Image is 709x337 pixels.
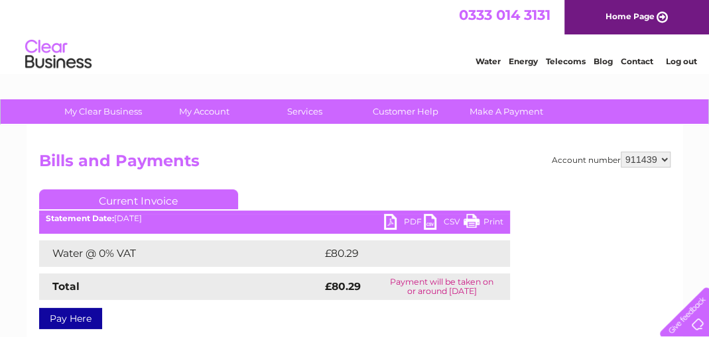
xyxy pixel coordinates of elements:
[39,189,238,209] a: Current Invoice
[322,240,483,267] td: £80.29
[594,56,613,66] a: Blog
[509,56,538,66] a: Energy
[25,34,92,75] img: logo.png
[149,99,259,124] a: My Account
[374,273,510,300] td: Payment will be taken on or around [DATE]
[621,56,653,66] a: Contact
[552,152,671,168] div: Account number
[464,214,503,233] a: Print
[52,280,80,293] strong: Total
[452,99,561,124] a: Make A Payment
[39,308,102,329] a: Pay Here
[351,99,460,124] a: Customer Help
[46,213,114,223] b: Statement Date:
[39,152,671,177] h2: Bills and Payments
[476,56,501,66] a: Water
[424,214,464,233] a: CSV
[384,214,424,233] a: PDF
[325,280,361,293] strong: £80.29
[39,240,322,267] td: Water @ 0% VAT
[665,56,696,66] a: Log out
[39,214,510,223] div: [DATE]
[459,7,550,23] a: 0333 014 3131
[250,99,359,124] a: Services
[546,56,586,66] a: Telecoms
[48,99,158,124] a: My Clear Business
[42,7,669,64] div: Clear Business is a trading name of Verastar Limited (registered in [GEOGRAPHIC_DATA] No. 3667643...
